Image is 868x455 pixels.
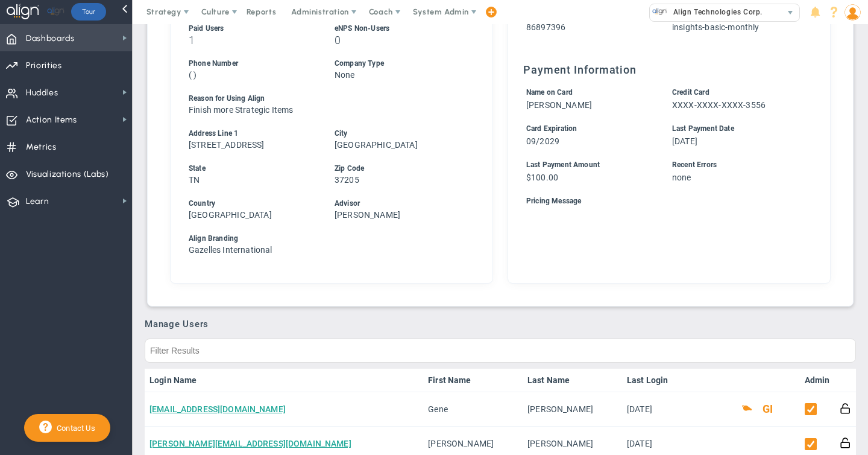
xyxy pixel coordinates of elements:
[763,402,773,415] button: GI
[369,7,393,16] span: Coach
[526,123,650,135] div: Card Expiration
[291,7,348,16] span: Administration
[26,53,62,78] span: Priorities
[672,136,697,146] span: [DATE]
[335,140,418,150] span: [GEOGRAPHIC_DATA]
[423,392,523,427] td: Gene
[26,162,109,187] span: Visualizations (Labs)
[840,402,851,415] button: Reset Password
[189,198,312,209] div: Country
[335,175,359,185] span: 37205
[627,375,684,385] a: Last Login
[335,128,458,139] div: City
[428,375,517,385] a: First Name
[189,24,224,33] span: Paid Users
[146,7,181,16] span: Strategy
[335,34,458,46] h3: 0
[149,404,286,414] a: [EMAIL_ADDRESS][DOMAIN_NAME]
[526,196,796,207] div: Pricing Message
[672,123,796,135] div: Last Payment Date
[741,402,753,413] button: Coach
[201,7,230,16] span: Culture
[805,375,830,385] a: Admin
[189,58,312,69] div: Phone Number
[335,210,400,220] span: [PERSON_NAME]
[672,173,691,182] span: none
[413,7,469,16] span: System Admin
[652,4,667,19] img: 10991.Company.photo
[189,140,265,150] span: [STREET_ADDRESS]
[26,189,49,214] span: Learn
[26,80,58,106] span: Huddles
[844,4,861,21] img: 50249.Person.photo
[840,436,851,449] button: Reset Password
[335,163,458,174] div: Zip Code
[26,107,77,133] span: Action Items
[145,339,856,363] input: Filter Results
[526,136,559,146] span: 09/2029
[189,210,272,220] span: [GEOGRAPHIC_DATA]
[193,70,197,80] span: )
[26,135,57,160] span: Metrics
[149,439,351,448] a: [PERSON_NAME][EMAIL_ADDRESS][DOMAIN_NAME]
[526,22,565,32] span: 86897396
[26,26,75,51] span: Dashboards
[52,424,95,433] span: Contact Us
[527,375,617,385] a: Last Name
[335,58,458,69] div: Company Type
[526,159,650,171] div: Last Payment Amount
[145,319,856,329] h3: Manage Users
[189,105,293,115] span: Finish more Strategic Items
[189,34,312,46] h3: 1
[335,24,389,33] span: eNPS Non-Users
[149,375,418,385] a: Login Name
[672,87,796,98] div: Credit Card
[672,100,766,110] span: XXXX-XXXX-XXXX-3556
[523,392,622,427] td: [PERSON_NAME]
[189,163,312,174] div: State
[782,4,799,21] span: select
[189,70,192,80] span: (
[672,159,796,171] div: Recent Errors
[189,128,312,139] div: Address Line 1
[189,245,272,255] span: Gazelles International
[667,4,763,20] span: Align Technologies Corp.
[335,198,458,209] div: Advisor
[526,100,592,110] span: [PERSON_NAME]
[189,175,200,185] span: TN
[672,22,759,32] span: insights-basic-monthly
[189,93,458,104] div: Reason for Using Align
[523,63,815,76] h3: Payment Information
[526,173,558,182] span: $100.00
[189,233,458,244] div: Align Branding
[526,87,650,98] div: Name on Card
[622,392,688,427] td: [DATE]
[335,70,355,80] span: None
